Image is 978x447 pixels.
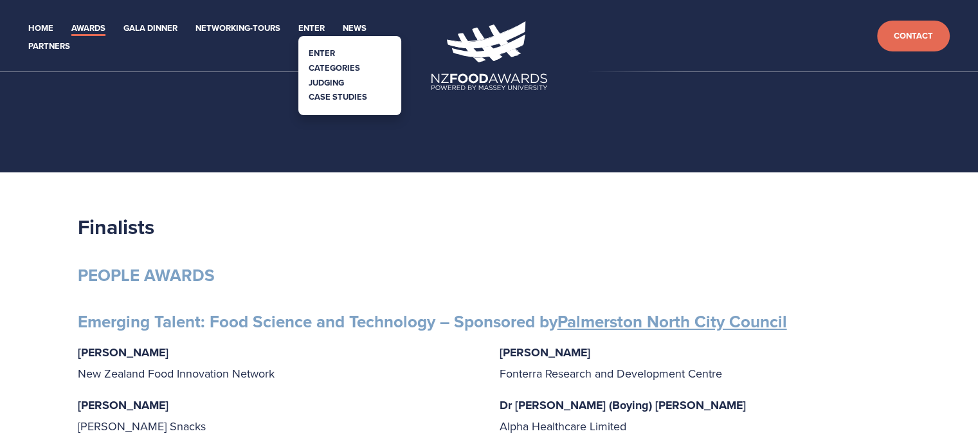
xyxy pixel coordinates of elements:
[877,21,950,52] a: Contact
[500,397,746,414] strong: Dr [PERSON_NAME] (Boying) [PERSON_NAME]
[309,47,335,59] a: Enter
[78,309,787,334] strong: Emerging Talent: Food Science and Technology – Sponsored by
[343,21,367,36] a: News
[28,39,70,54] a: Partners
[78,397,168,414] strong: [PERSON_NAME]
[123,21,177,36] a: Gala Dinner
[500,344,590,361] strong: [PERSON_NAME]
[78,342,479,383] p: New Zealand Food Innovation Network
[557,309,787,334] a: Palmerston North City Council
[78,212,154,242] strong: Finalists
[195,21,280,36] a: Networking-Tours
[78,344,168,361] strong: [PERSON_NAME]
[78,395,479,436] p: [PERSON_NAME] Snacks
[71,21,105,36] a: Awards
[500,342,901,383] p: Fonterra Research and Development Centre
[309,91,367,103] a: Case Studies
[500,395,901,436] p: Alpha Healthcare Limited
[309,77,344,89] a: Judging
[78,263,215,287] strong: PEOPLE AWARDS
[298,21,325,36] a: Enter
[309,62,360,74] a: Categories
[28,21,53,36] a: Home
